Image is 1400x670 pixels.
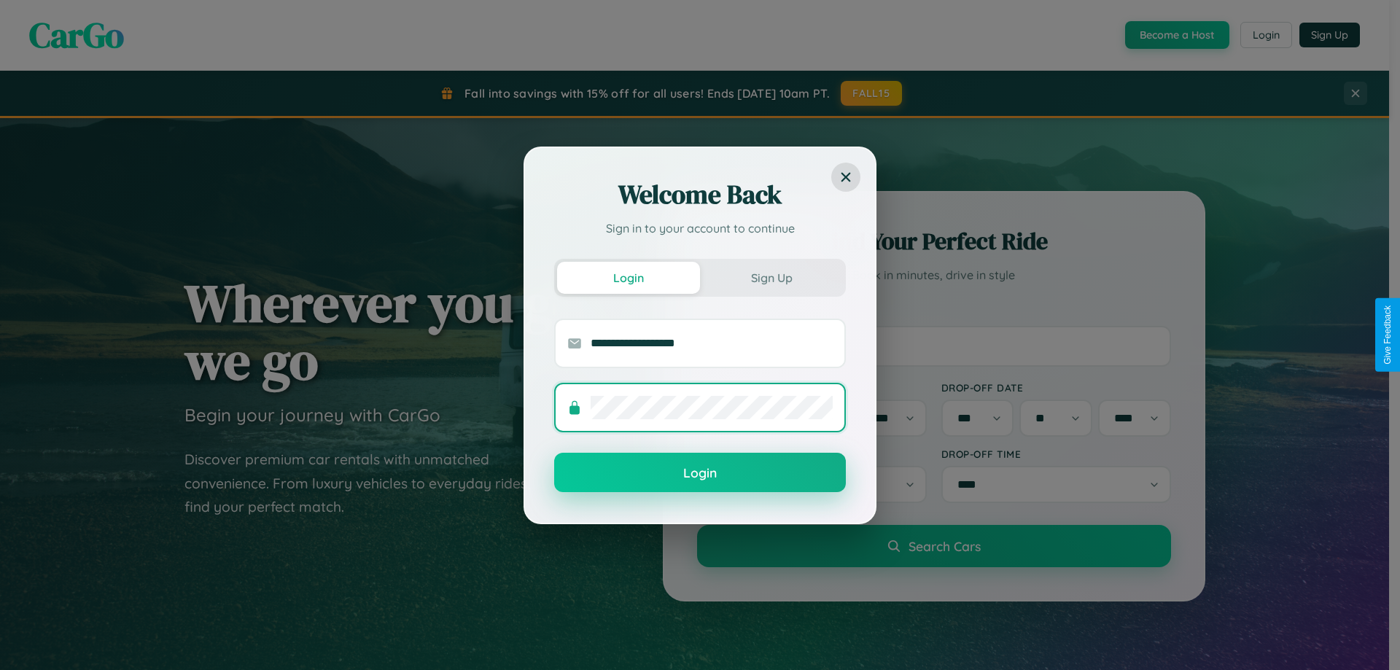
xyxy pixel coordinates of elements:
h2: Welcome Back [554,177,846,212]
div: Give Feedback [1382,305,1393,365]
p: Sign in to your account to continue [554,219,846,237]
button: Login [557,262,700,294]
button: Sign Up [700,262,843,294]
button: Login [554,453,846,492]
